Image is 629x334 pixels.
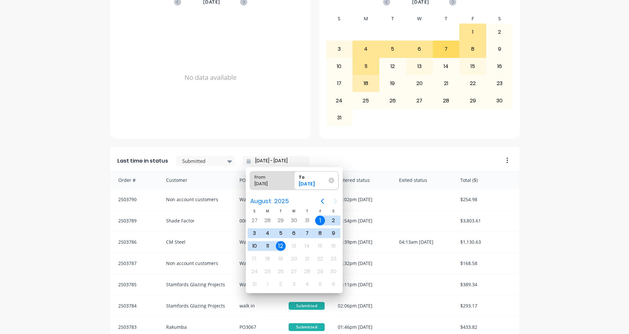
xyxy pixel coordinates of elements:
div: Thursday, September 4, 2025 [302,279,312,289]
div: 03:02pm [DATE] [331,189,392,210]
div: 02:06pm [DATE] [331,295,392,316]
div: Sunday, August 17, 2025 [250,254,259,264]
span: Submitted [289,302,325,310]
div: 23 [486,75,513,92]
div: Saturday, September 6, 2025 [329,279,338,289]
div: Today, Tuesday, August 12, 2025 [276,241,286,251]
div: 00018679 [233,210,282,231]
div: T [300,208,314,214]
span: August [249,195,273,207]
div: 30 [486,92,513,109]
div: Thursday, August 7, 2025 [302,228,312,238]
div: 14 [433,58,459,75]
div: 21 [433,75,459,92]
div: Entered status [331,171,392,189]
div: Saturday, August 2, 2025 [329,216,338,225]
div: 26 [380,92,406,109]
div: T [274,208,287,214]
div: Tuesday, August 19, 2025 [276,254,286,264]
div: 27 [406,92,432,109]
div: Monday, August 25, 2025 [263,267,273,276]
div: F [459,14,486,24]
div: 12 [380,58,406,75]
span: 2025 [273,195,291,207]
div: Non account customers [160,253,233,274]
div: 11 [353,58,379,75]
div: Stamfords Glazing Projects [160,274,233,295]
div: 22 [460,75,486,92]
div: Stamfords Glazing Projects [160,295,233,316]
div: Saturday, August 23, 2025 [329,254,338,264]
div: 18 [353,75,379,92]
div: Sunday, August 3, 2025 [250,228,259,238]
div: Monday, September 1, 2025 [263,279,273,289]
div: 25 [353,92,379,109]
div: $1,130.63 [454,232,519,253]
div: 2503785 [110,274,160,295]
div: No data available [117,14,304,141]
div: Tuesday, July 29, 2025 [276,216,286,225]
div: Sunday, July 27, 2025 [250,216,259,225]
div: Thursday, August 14, 2025 [302,241,312,251]
div: Sunday, August 24, 2025 [250,267,259,276]
span: Last time in status [117,157,168,165]
div: Walk in [233,189,282,210]
div: 02:32pm [DATE] [331,253,392,274]
div: Monday, August 4, 2025 [263,228,273,238]
input: Filter by date [251,156,307,166]
div: Walk in [233,232,282,253]
div: Monday, August 18, 2025 [263,254,273,264]
div: 7 [433,41,459,57]
div: $254.98 [454,189,519,210]
div: Friday, August 1, 2025 [315,216,325,225]
div: 2503790 [110,189,160,210]
div: Saturday, August 16, 2025 [329,241,338,251]
div: $3,803.61 [454,210,519,231]
div: 4 [353,41,379,57]
div: Walk in [233,274,282,295]
div: 31 [326,110,353,126]
div: Non account customers [160,189,233,210]
div: Customer [160,171,233,189]
div: Tuesday, August 5, 2025 [276,228,286,238]
div: 04:13am [DATE] [392,232,454,253]
div: 02:39pm [DATE] [331,232,392,253]
div: S [486,14,513,24]
div: Exited status [392,171,454,189]
div: 16 [486,58,513,75]
div: 8 [460,41,486,57]
div: Thursday, July 31, 2025 [302,216,312,225]
div: Monday, August 11, 2025 [263,241,273,251]
div: S [248,208,261,214]
div: Total ($) [454,171,519,189]
div: S [327,208,340,214]
div: From [252,171,285,181]
div: Tuesday, September 2, 2025 [276,279,286,289]
div: Friday, August 8, 2025 [315,228,325,238]
div: To [296,171,330,181]
div: Wednesday, July 30, 2025 [289,216,299,225]
div: Wednesday, August 20, 2025 [289,254,299,264]
div: CM Steel [160,232,233,253]
div: Thursday, August 28, 2025 [302,267,312,276]
div: 5 [380,41,406,57]
div: 10 [326,58,353,75]
div: 3 [326,41,353,57]
div: Wednesday, August 6, 2025 [289,228,299,238]
div: Thursday, August 21, 2025 [302,254,312,264]
div: Wednesday, September 3, 2025 [289,279,299,289]
div: 2503787 [110,253,160,274]
div: 2503786 [110,232,160,253]
div: Sunday, August 10, 2025 [250,241,259,251]
div: 28 [433,92,459,109]
div: 29 [460,92,486,109]
div: M [353,14,379,24]
div: 9 [486,41,513,57]
div: Saturday, August 9, 2025 [329,228,338,238]
div: PO # [233,171,282,189]
div: 24 [326,92,353,109]
div: Friday, August 29, 2025 [315,267,325,276]
div: 19 [380,75,406,92]
div: $389.34 [454,274,519,295]
button: Previous page [316,195,329,208]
